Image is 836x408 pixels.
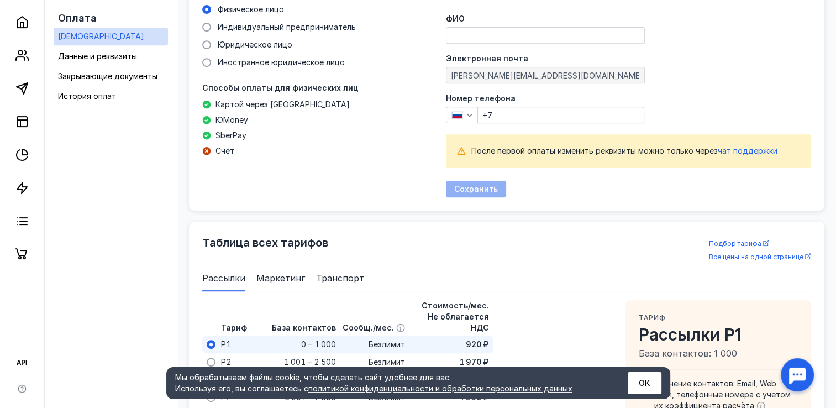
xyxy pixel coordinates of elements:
a: политикой конфиденциальности и обработки персональных данных [308,384,572,393]
span: Стоимость/мес. Не облагается НДС [422,301,489,332]
span: Тариф [639,313,665,322]
span: База контактов [272,323,336,332]
a: Подбор тарифа [709,238,811,249]
span: 1 970 ₽ [460,357,489,368]
span: Электронная почта [446,55,528,62]
span: Счёт [215,145,234,156]
span: P1 [221,339,231,350]
span: P2 [221,357,232,368]
span: 920 ₽ [466,339,489,350]
span: Юридическое лицо [218,40,292,49]
span: Рассылки P1 [639,325,798,344]
a: История оплат [54,87,168,105]
span: Подбор тарифа [709,239,761,248]
span: Тариф [221,323,247,332]
span: ЮMoney [215,114,248,125]
span: История оплат [58,91,116,101]
span: Картой через [GEOGRAPHIC_DATA] [215,99,350,110]
span: Номер телефона [446,95,516,102]
span: Данные и реквизиты [58,51,137,61]
span: ФИО [446,15,465,23]
span: Рассылки [202,271,245,285]
span: База контактов: 1 000 [639,347,798,360]
span: Закрывающие документы [58,71,157,81]
a: Все цены на одной странице [709,252,811,263]
span: Иностранное юридическое лицо [218,57,345,67]
span: Оплата [58,12,97,24]
a: [DEMOGRAPHIC_DATA] [54,28,168,45]
span: SberPay [215,130,246,141]
span: 0 – 1 000 [301,339,336,350]
button: ОК [628,372,661,394]
span: Транспорт [316,271,364,285]
span: Таблица всех тарифов [202,236,328,249]
span: [DEMOGRAPHIC_DATA] [58,32,144,41]
div: Мы обрабатываем файлы cookie, чтобы сделать сайт удобнее для вас. Используя его, вы соглашаетесь c [175,372,601,394]
div: После первой оплаты изменить реквизиты можно только через [471,145,800,156]
span: Все цены на одной странице [709,253,803,261]
span: 1 001 – 2 500 [284,357,336,368]
span: Маркетинг [256,271,305,285]
a: Закрывающие документы [54,67,168,85]
span: Способы оплаты для физических лиц [202,83,358,92]
span: Безлимит [369,339,405,350]
span: Физическое лицо [218,4,284,14]
span: Безлимит [369,357,405,368]
a: Данные и реквизиты [54,48,168,65]
span: Сообщ./мес. [343,323,394,332]
button: чат поддержки [718,145,777,156]
span: чат поддержки [718,146,777,155]
span: Индивидуальный предприниматель [218,22,356,32]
